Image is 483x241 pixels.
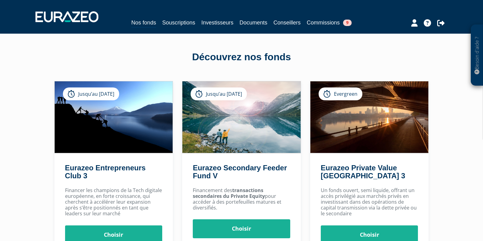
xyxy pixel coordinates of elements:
img: 1732889491-logotype_eurazeo_blanc_rvb.png [35,11,98,22]
div: Jusqu’au [DATE] [191,87,247,100]
img: Eurazeo Secondary Feeder Fund V [182,81,301,153]
a: Conseillers [273,18,301,27]
div: Evergreen [319,87,362,100]
img: Eurazeo Entrepreneurs Club 3 [55,81,173,153]
a: Eurazeo Entrepreneurs Club 3 [65,164,146,180]
a: Investisseurs [201,18,233,27]
p: Financement des pour accéder à des portefeuilles matures et diversifiés. [193,187,290,211]
div: Découvrez nos fonds [68,50,416,64]
a: Commissions9 [307,18,352,27]
img: Eurazeo Private Value Europe 3 [310,81,429,153]
a: Nos fonds [131,18,156,28]
a: Documents [240,18,267,27]
a: Eurazeo Private Value [GEOGRAPHIC_DATA] 3 [321,164,405,180]
p: Un fonds ouvert, semi liquide, offrant un accès privilégié aux marchés privés en investissant dan... [321,187,418,217]
a: Eurazeo Secondary Feeder Fund V [193,164,287,180]
strong: transactions secondaires du Private Equity [193,187,265,199]
p: Besoin d'aide ? [474,28,481,83]
div: Jusqu’au [DATE] [63,87,119,100]
a: Souscriptions [162,18,195,27]
a: Choisir [193,219,290,238]
p: Financer les champions de la Tech digitale européenne, en forte croissance, qui cherchent à accél... [65,187,163,217]
span: 9 [343,20,352,26]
